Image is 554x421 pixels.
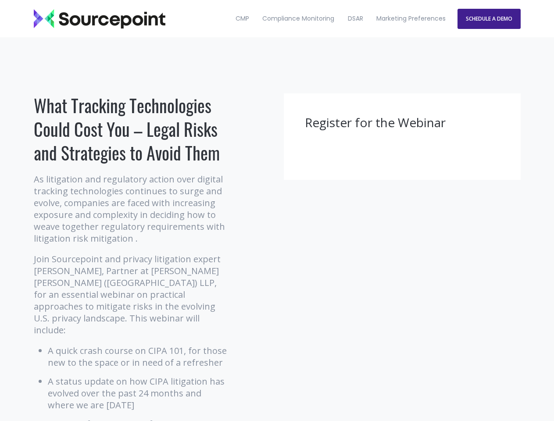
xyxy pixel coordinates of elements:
[34,93,229,164] h1: What Tracking Technologies Could Cost You – Legal Risks and Strategies to Avoid Them
[34,253,229,336] p: Join Sourcepoint and privacy litigation expert [PERSON_NAME], Partner at [PERSON_NAME] [PERSON_NA...
[34,9,165,29] img: Sourcepoint_logo_black_transparent (2)-2
[457,9,521,29] a: SCHEDULE A DEMO
[305,114,500,131] h3: Register for the Webinar
[48,345,229,368] li: A quick crash course on CIPA 101, for those new to the space or in need of a refresher
[34,173,229,244] p: As litigation and regulatory action over digital tracking technologies continues to surge and evo...
[48,375,229,411] li: A status update on how CIPA litigation has evolved over the past 24 months and where we are [DATE]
